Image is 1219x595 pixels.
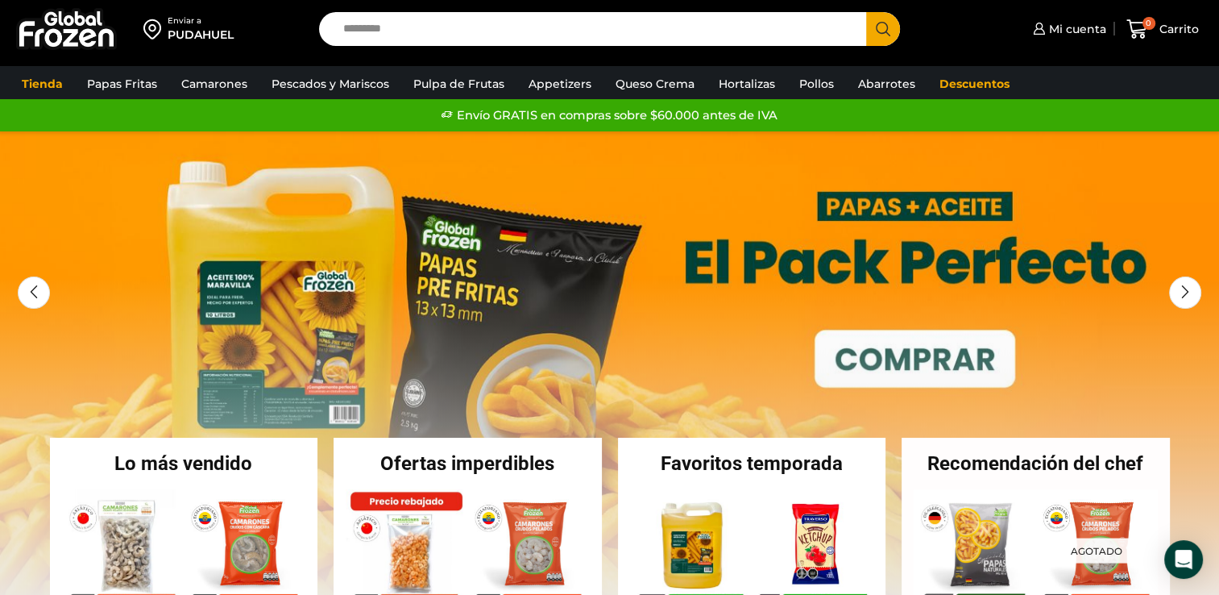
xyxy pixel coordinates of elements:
[1164,540,1203,579] div: Open Intercom Messenger
[1142,17,1155,30] span: 0
[173,69,255,99] a: Camarones
[866,12,900,46] button: Search button
[902,454,1170,473] h2: Recomendación del chef
[1059,538,1134,563] p: Agotado
[1155,21,1199,37] span: Carrito
[931,69,1018,99] a: Descuentos
[1029,13,1106,45] a: Mi cuenta
[1122,10,1203,48] a: 0 Carrito
[1045,21,1106,37] span: Mi cuenta
[50,454,318,473] h2: Lo más vendido
[850,69,923,99] a: Abarrotes
[607,69,703,99] a: Queso Crema
[143,15,168,43] img: address-field-icon.svg
[520,69,599,99] a: Appetizers
[405,69,512,99] a: Pulpa de Frutas
[334,454,602,473] h2: Ofertas imperdibles
[168,15,234,27] div: Enviar a
[791,69,842,99] a: Pollos
[168,27,234,43] div: PUDAHUEL
[618,454,886,473] h2: Favoritos temporada
[1169,277,1201,309] div: Next slide
[18,277,50,309] div: Previous slide
[79,69,165,99] a: Papas Fritas
[14,69,71,99] a: Tienda
[263,69,397,99] a: Pescados y Mariscos
[711,69,783,99] a: Hortalizas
